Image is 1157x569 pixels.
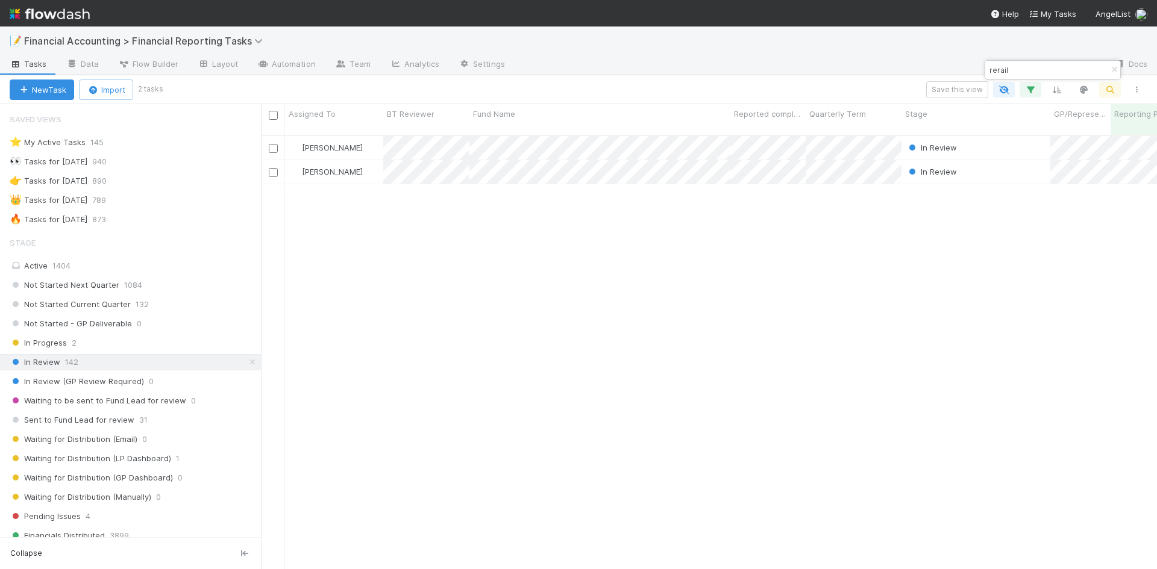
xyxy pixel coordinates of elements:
[809,108,866,120] span: Quarterly Term
[269,168,278,177] input: Toggle Row Selected
[921,143,957,152] span: In Review
[10,193,87,208] div: Tasks for [DATE]
[10,432,137,447] span: Waiting for Distribution (Email)
[92,212,118,227] span: 873
[734,108,803,120] span: Reported completed by
[86,509,90,524] span: 4
[10,135,86,150] div: My Active Tasks
[92,193,118,208] span: 789
[387,108,434,120] span: BT Reviewer
[10,137,22,147] span: ⭐
[10,36,22,46] span: 📝
[905,108,927,120] span: Stage
[1054,108,1108,120] span: GP/Representative wants to review
[10,214,22,224] span: 🔥
[10,297,131,312] span: Not Started Current Quarter
[10,316,132,331] span: Not Started - GP Deliverable
[926,81,988,98] button: Save this view
[449,55,515,75] a: Settings
[1096,9,1130,19] span: AngelList
[10,58,47,70] span: Tasks
[10,355,60,370] span: In Review
[137,316,142,331] span: 0
[10,156,22,166] span: 👀
[10,335,67,350] span: In Progress
[10,194,22,205] span: 👑
[987,63,1108,77] input: Search...
[10,258,258,273] div: Active
[10,175,22,185] span: 👉
[72,335,77,350] span: 2
[176,451,180,466] span: 1
[79,79,133,100] button: Import
[10,490,151,505] span: Waiting for Distribution (Manually)
[10,548,42,559] span: Collapse
[149,374,154,389] span: 0
[290,167,300,176] img: avatar_705f3a58-2659-4f93-91ad-7a5be837418b.png
[10,412,134,428] span: Sent to Fund Lead for review
[52,261,71,270] span: 1404
[124,278,142,293] span: 1084
[289,108,336,120] span: Assigned To
[325,55,380,75] a: Team
[10,451,171,466] span: Waiting for Distribution (LP Dashboard)
[10,509,81,524] span: Pending Issues
[139,412,148,428] span: 31
[24,35,269,47] span: Financial Accounting > Financial Reporting Tasks
[10,470,173,485] span: Waiting for Distribution (GP Dashboard)
[92,154,119,169] span: 940
[178,470,183,485] span: 0
[10,4,90,24] img: logo-inverted-e16ddd16eac7371096b0.svg
[191,393,196,408] span: 0
[380,55,449,75] a: Analytics
[65,355,78,370] span: 142
[10,173,87,188] div: Tasks for [DATE]
[10,374,144,389] span: In Review (GP Review Required)
[302,167,363,176] span: [PERSON_NAME]
[10,154,87,169] div: Tasks for [DATE]
[10,528,105,543] span: Financials Distributed
[269,144,278,153] input: Toggle Row Selected
[269,111,278,120] input: Toggle All Rows Selected
[10,278,119,293] span: Not Started Next Quarter
[302,143,363,152] span: [PERSON_NAME]
[57,55,108,75] a: Data
[10,107,61,131] span: Saved Views
[290,143,300,152] img: avatar_705f3a58-2659-4f93-91ad-7a5be837418b.png
[10,393,186,408] span: Waiting to be sent to Fund Lead for review
[156,490,161,505] span: 0
[10,79,74,100] button: NewTask
[921,167,957,176] span: In Review
[1105,55,1157,75] a: Docs
[92,173,119,188] span: 890
[136,297,149,312] span: 132
[10,231,36,255] span: Stage
[1135,8,1147,20] img: avatar_c0d2ec3f-77e2-40ea-8107-ee7bdb5edede.png
[473,108,515,120] span: Fund Name
[138,84,163,95] small: 2 tasks
[990,8,1019,20] div: Help
[10,212,87,227] div: Tasks for [DATE]
[90,135,116,150] span: 145
[1029,9,1076,19] span: My Tasks
[142,432,147,447] span: 0
[188,55,248,75] a: Layout
[110,528,129,543] span: 3899
[118,58,178,70] span: Flow Builder
[248,55,325,75] a: Automation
